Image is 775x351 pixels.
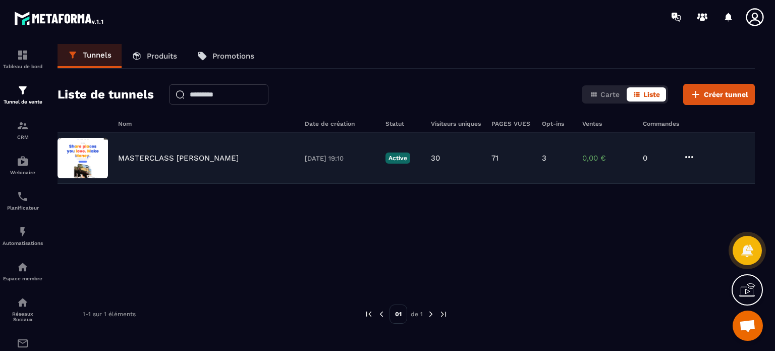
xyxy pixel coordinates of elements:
[582,120,633,127] h6: Ventes
[431,120,481,127] h6: Visiteurs uniques
[83,311,136,318] p: 1-1 sur 1 éléments
[3,170,43,175] p: Webinaire
[439,310,448,319] img: next
[411,310,423,318] p: de 1
[122,44,187,68] a: Produits
[643,90,660,98] span: Liste
[627,87,666,102] button: Liste
[364,310,373,319] img: prev
[83,51,112,60] p: Tunnels
[17,226,29,238] img: automations
[212,52,254,61] p: Promotions
[58,138,108,178] img: image
[426,310,435,319] img: next
[584,87,626,102] button: Carte
[3,276,43,281] p: Espace membre
[14,9,105,27] img: logo
[542,154,546,163] p: 3
[17,190,29,203] img: scheduler
[3,311,43,322] p: Réseaux Sociaux
[17,261,29,273] img: automations
[3,147,43,183] a: automationsautomationsWebinaire
[3,205,43,211] p: Planificateur
[390,305,407,324] p: 01
[385,153,410,164] p: Active
[643,120,679,127] h6: Commandes
[600,90,620,98] span: Carte
[491,120,532,127] h6: PAGES VUES
[643,154,673,163] p: 0
[3,64,43,69] p: Tableau de bord
[17,49,29,61] img: formation
[3,183,43,218] a: schedulerschedulerPlanificateur
[17,84,29,96] img: formation
[733,311,763,341] a: Ouvrir le chat
[17,337,29,349] img: email
[3,41,43,77] a: formationformationTableau de bord
[118,120,295,127] h6: Nom
[431,154,440,163] p: 30
[17,296,29,309] img: social-network
[17,155,29,167] img: automations
[3,254,43,289] a: automationsautomationsEspace membre
[3,240,43,246] p: Automatisations
[3,99,43,105] p: Tunnel de vente
[385,120,421,127] h6: Statut
[58,44,122,68] a: Tunnels
[147,52,177,61] p: Produits
[377,310,386,319] img: prev
[3,134,43,140] p: CRM
[305,155,375,162] p: [DATE] 19:10
[118,154,239,163] p: MASTERCLASS [PERSON_NAME]
[683,84,755,105] button: Créer tunnel
[3,112,43,147] a: formationformationCRM
[704,89,748,99] span: Créer tunnel
[3,77,43,112] a: formationformationTunnel de vente
[305,120,375,127] h6: Date de création
[3,218,43,254] a: automationsautomationsAutomatisations
[582,154,633,163] p: 0,00 €
[187,44,264,68] a: Promotions
[3,289,43,330] a: social-networksocial-networkRéseaux Sociaux
[58,84,154,105] h2: Liste de tunnels
[491,154,499,163] p: 71
[17,120,29,132] img: formation
[542,120,572,127] h6: Opt-ins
